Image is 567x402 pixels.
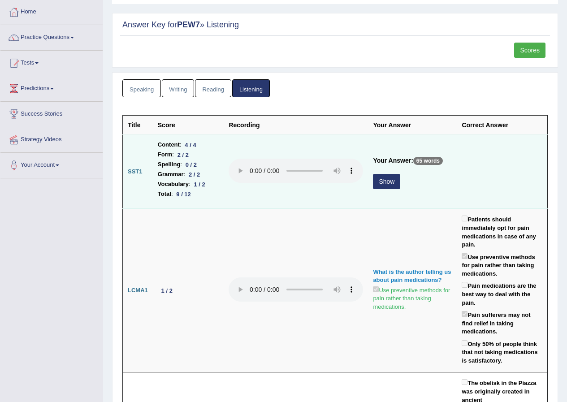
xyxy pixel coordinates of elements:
input: Pain sufferers may not find relief in taking medications. [462,311,467,317]
b: Total [158,189,171,199]
div: What is the author telling us about pain medications? [373,268,452,285]
a: Your Account [0,153,103,175]
b: Grammar [158,169,184,179]
th: Correct Answer [457,116,547,135]
input: Use preventive methods for pain rather than taking medications. [373,286,379,292]
li: : [158,169,219,179]
a: Tests [0,51,103,73]
input: Use preventive methods for pain rather than taking medications. [462,253,467,259]
a: Listening [232,79,270,98]
b: Your Answer: [373,157,413,164]
strong: PEW7 [177,20,200,29]
b: Form [158,150,173,160]
label: Pain sufferers may not find relief in taking medications. [462,309,542,336]
label: Use preventive methods for pain rather than taking medications. [462,251,542,278]
input: Patients should immediately opt for pain medications in case of any pain. [462,216,467,221]
b: Content [158,140,180,150]
div: 2 / 2 [185,170,203,179]
li: : [158,160,219,169]
th: Score [153,116,224,135]
div: 9 / 12 [173,190,195,199]
label: Patients should immediately opt for pain medications in case of any pain. [462,214,542,249]
b: SST1 [128,168,143,175]
li: : [158,140,219,150]
a: Reading [195,79,231,98]
a: Predictions [0,76,103,99]
a: Practice Questions [0,25,103,48]
input: Only 50% of people think that not taking medications is satisfactory. [462,340,467,346]
input: Pain medications are the best way to deal with the pain. [462,282,467,288]
div: 1 / 2 [158,286,176,295]
a: Scores [514,43,545,58]
b: Vocabulary [158,179,189,189]
a: Strategy Videos [0,127,103,150]
label: Pain medications are the best way to deal with the pain. [462,280,542,307]
a: Writing [162,79,194,98]
a: Success Stories [0,102,103,124]
li: : [158,179,219,189]
b: LCMA1 [128,287,148,294]
button: Show [373,174,400,189]
a: Speaking [122,79,161,98]
label: Only 50% of people think that not taking medications is satisfactory. [462,338,542,365]
input: The obelisk in the Piazza was originally created in ancient [GEOGRAPHIC_DATA] and brought to [GEO... [462,379,467,385]
div: 2 / 2 [174,150,192,160]
th: Title [123,116,153,135]
p: 65 words [413,157,443,165]
li: : [158,189,219,199]
th: Recording [224,116,368,135]
li: : [158,150,219,160]
label: Use preventive methods for pain rather than taking medications. [373,285,452,311]
div: 4 / 4 [182,140,200,150]
th: Your Answer [368,116,457,135]
h2: Answer Key for » Listening [122,21,548,30]
b: Spelling [158,160,181,169]
div: 1 / 2 [190,180,209,189]
div: 0 / 2 [182,160,200,169]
